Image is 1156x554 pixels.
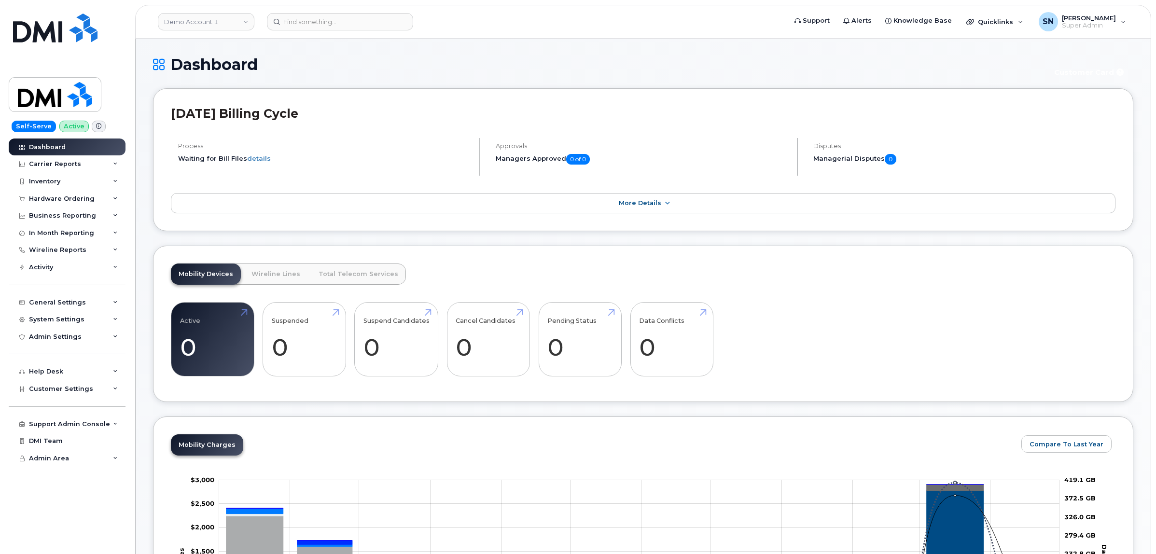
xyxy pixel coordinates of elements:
tspan: 279.4 GB [1064,531,1096,539]
a: Cancel Candidates 0 [456,307,521,371]
a: Total Telecom Services [311,263,406,285]
a: Mobility Devices [171,263,241,285]
tspan: 372.5 GB [1064,494,1096,502]
tspan: 419.1 GB [1064,476,1096,484]
tspan: $2,000 [191,523,214,531]
tspan: $2,500 [191,499,214,507]
a: Data Conflicts 0 [639,307,704,371]
a: details [247,154,271,162]
a: Active 0 [180,307,245,371]
span: 0 of 0 [566,154,590,165]
h4: Process [178,142,471,150]
a: Suspend Candidates 0 [363,307,430,371]
a: Mobility Charges [171,434,243,456]
span: Compare To Last Year [1030,440,1103,449]
h1: Dashboard [153,56,1042,73]
h5: Managerial Disputes [813,154,1115,165]
a: Wireline Lines [244,263,308,285]
h5: Managers Approved [496,154,789,165]
button: Customer Card [1046,64,1133,81]
a: Pending Status 0 [547,307,613,371]
h2: [DATE] Billing Cycle [171,106,1115,121]
g: $0 [191,523,214,531]
g: $0 [191,499,214,507]
a: Suspended 0 [272,307,337,371]
span: 0 [885,154,896,165]
g: $0 [191,476,214,484]
h4: Disputes [813,142,1115,150]
span: More Details [619,199,661,207]
tspan: 326.0 GB [1064,512,1096,520]
li: Waiting for Bill Files [178,154,471,163]
button: Compare To Last Year [1021,435,1112,453]
tspan: $3,000 [191,476,214,484]
h4: Approvals [496,142,789,150]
